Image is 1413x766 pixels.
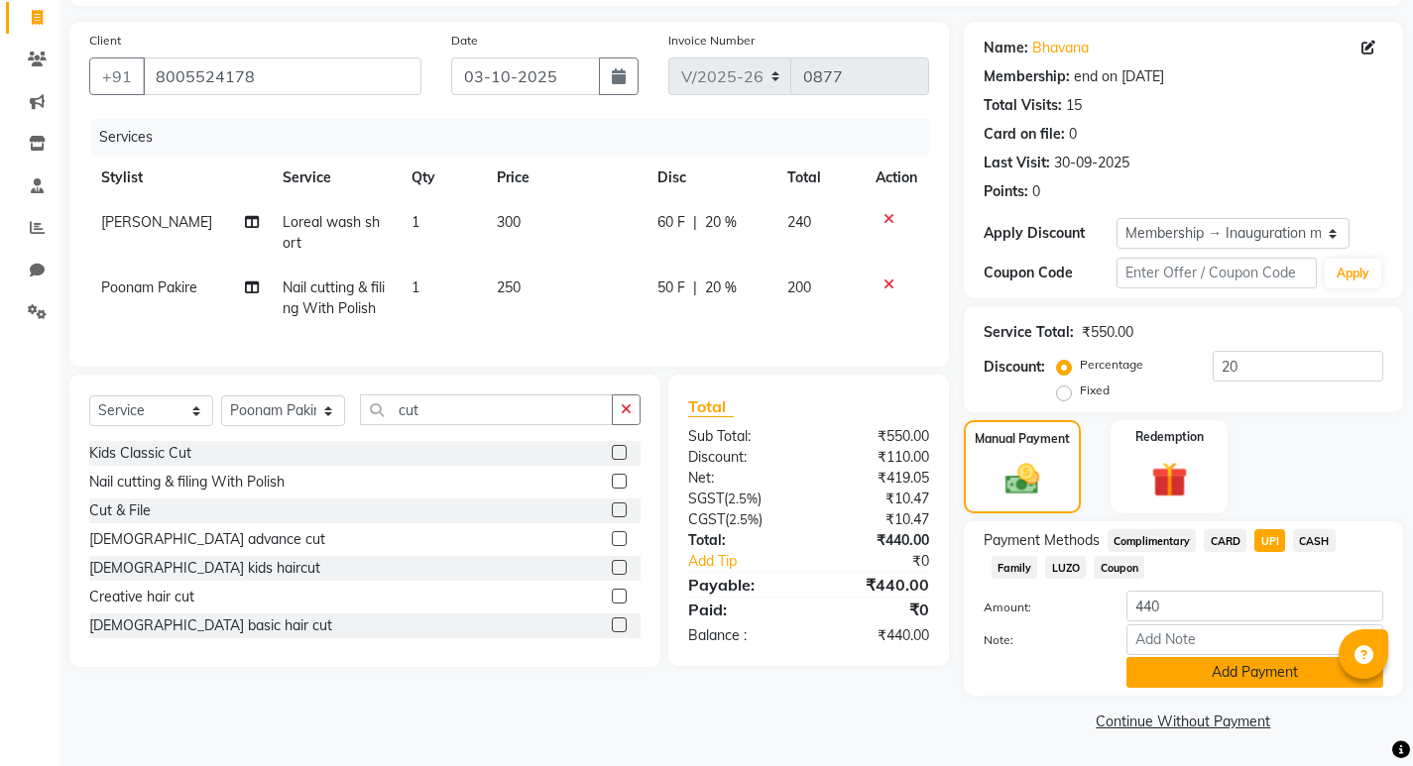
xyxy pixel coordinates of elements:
[1045,556,1086,579] span: LUZO
[1080,382,1110,399] label: Fixed
[984,181,1028,202] div: Points:
[984,153,1050,173] div: Last Visit:
[673,530,808,551] div: Total:
[831,551,944,572] div: ₹0
[1074,66,1164,87] div: end on [DATE]
[864,156,929,200] th: Action
[657,212,685,233] span: 60 F
[1293,529,1336,552] span: CASH
[984,322,1074,343] div: Service Total:
[984,124,1065,145] div: Card on file:
[673,625,808,646] div: Balance :
[1066,95,1082,116] div: 15
[451,32,478,50] label: Date
[1094,556,1144,579] span: Coupon
[688,396,734,417] span: Total
[969,599,1112,616] label: Amount:
[668,32,755,50] label: Invoice Number
[673,426,808,447] div: Sub Total:
[808,625,943,646] div: ₹440.00
[688,510,725,528] span: CGST
[1082,322,1133,343] div: ₹550.00
[89,587,194,607] div: Creative hair cut
[89,529,325,550] div: [DEMOGRAPHIC_DATA] advance cut
[283,213,380,252] span: Loreal wash short
[89,443,191,464] div: Kids Classic Cut
[89,32,121,50] label: Client
[101,213,212,231] span: [PERSON_NAME]
[1325,259,1381,288] button: Apply
[1032,38,1089,58] a: Bhavana
[412,213,419,231] span: 1
[984,223,1117,244] div: Apply Discount
[1117,258,1317,288] input: Enter Offer / Coupon Code
[808,530,943,551] div: ₹440.00
[673,468,808,489] div: Net:
[283,278,385,317] span: Nail cutting & filing With Polish
[808,489,943,509] div: ₹10.47
[1126,624,1383,655] input: Add Note
[968,711,1399,732] a: Continue Without Payment
[485,156,646,200] th: Price
[400,156,485,200] th: Qty
[729,511,759,527] span: 2.5%
[89,156,271,200] th: Stylist
[808,468,943,489] div: ₹419.05
[984,95,1062,116] div: Total Visits:
[693,212,697,233] span: |
[89,472,285,492] div: Nail cutting & filing With Polish
[705,212,737,233] span: 20 %
[984,357,1045,378] div: Discount:
[1126,657,1383,688] button: Add Payment
[984,38,1028,58] div: Name:
[101,278,197,296] span: Poonam Pakire
[984,66,1070,87] div: Membership:
[1108,529,1197,552] span: Complimentary
[975,430,1070,448] label: Manual Payment
[271,156,400,200] th: Service
[1254,529,1285,552] span: UPI
[728,491,758,506] span: 2.5%
[693,277,697,298] span: |
[984,530,1100,551] span: Payment Methods
[1140,458,1199,502] img: _gift.svg
[1204,529,1246,552] span: CARD
[969,631,1112,649] label: Note:
[787,213,811,231] span: 240
[646,156,774,200] th: Disc
[360,394,613,425] input: Search or Scan
[89,615,332,636] div: [DEMOGRAPHIC_DATA] basic hair cut
[89,57,145,95] button: +91
[143,57,421,95] input: Search by Name/Mobile/Email/Code
[1032,181,1040,202] div: 0
[673,598,808,621] div: Paid:
[1069,124,1077,145] div: 0
[775,156,864,200] th: Total
[497,278,521,296] span: 250
[808,426,943,447] div: ₹550.00
[673,509,808,530] div: ( )
[497,213,521,231] span: 300
[673,573,808,597] div: Payable:
[1054,153,1129,173] div: 30-09-2025
[89,558,320,579] div: [DEMOGRAPHIC_DATA] kids haircut
[808,573,943,597] div: ₹440.00
[688,490,724,507] span: SGST
[808,447,943,468] div: ₹110.00
[673,551,831,572] a: Add Tip
[673,489,808,509] div: ( )
[705,277,737,298] span: 20 %
[657,277,685,298] span: 50 F
[89,500,151,521] div: Cut & File
[995,460,1050,499] img: _cash.svg
[992,556,1038,579] span: Family
[787,278,811,296] span: 200
[808,509,943,530] div: ₹10.47
[412,278,419,296] span: 1
[91,119,944,156] div: Services
[1080,356,1143,374] label: Percentage
[984,263,1117,283] div: Coupon Code
[673,447,808,468] div: Discount:
[1126,591,1383,621] input: Amount
[808,598,943,621] div: ₹0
